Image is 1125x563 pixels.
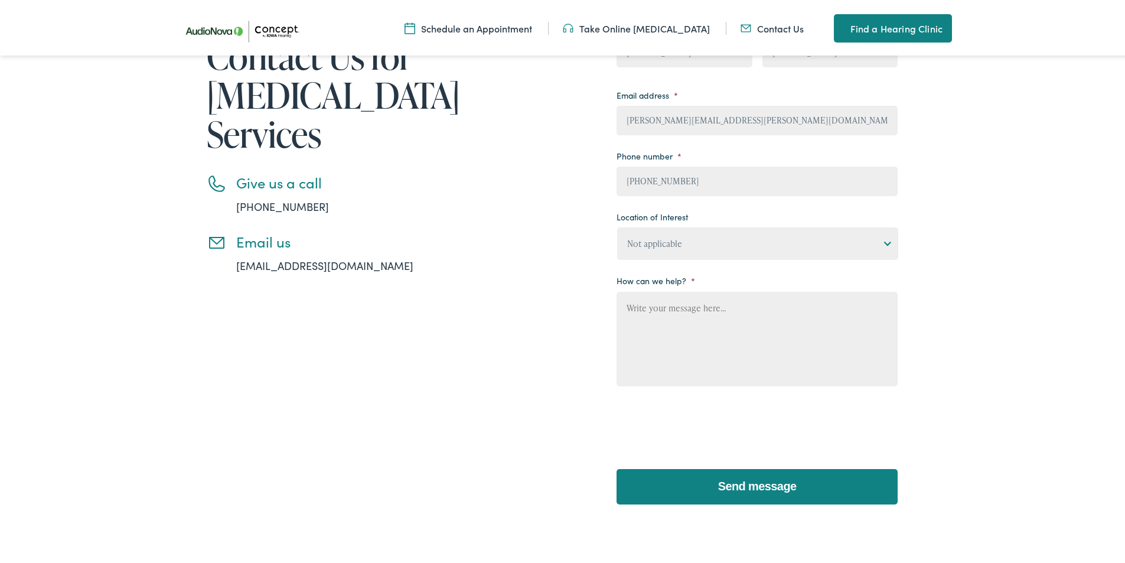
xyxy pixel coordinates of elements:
[405,19,415,32] img: A calendar icon to schedule an appointment at Concept by Iowa Hearing.
[617,103,898,133] input: example@email.com
[563,19,573,32] img: utility icon
[617,209,688,220] label: Location of Interest
[617,273,695,284] label: How can we help?
[741,19,804,32] a: Contact Us
[563,19,710,32] a: Take Online [MEDICAL_DATA]
[741,19,751,32] img: utility icon
[834,19,844,33] img: utility icon
[236,231,449,248] h3: Email us
[617,148,681,159] label: Phone number
[617,399,796,445] iframe: reCAPTCHA
[236,172,449,189] h3: Give us a call
[207,34,449,151] h1: Contact Us for [MEDICAL_DATA] Services
[405,19,532,32] a: Schedule an Appointment
[617,87,678,98] label: Email address
[236,256,413,271] a: [EMAIL_ADDRESS][DOMAIN_NAME]
[834,12,952,40] a: Find a Hearing Clinic
[617,164,898,194] input: (XXX) XXX - XXXX
[617,467,898,502] input: Send message
[236,197,329,211] a: [PHONE_NUMBER]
